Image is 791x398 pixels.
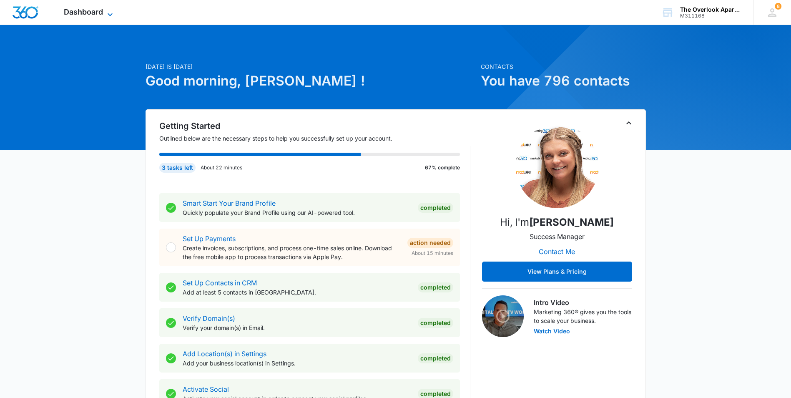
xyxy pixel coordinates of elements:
[482,262,632,282] button: View Plans & Pricing
[183,208,411,217] p: Quickly populate your Brand Profile using our AI-powered tool.
[418,318,453,328] div: Completed
[775,3,781,10] div: notifications count
[680,6,741,13] div: account name
[500,215,614,230] p: Hi, I'm
[146,62,476,71] p: [DATE] is [DATE]
[146,71,476,91] h1: Good morning, [PERSON_NAME] !
[159,134,470,143] p: Outlined below are the necessary steps to help you successfully set up your account.
[183,288,411,297] p: Add at least 5 contacts in [GEOGRAPHIC_DATA].
[530,242,583,262] button: Contact Me
[425,164,460,171] p: 67% complete
[418,203,453,213] div: Completed
[624,118,634,128] button: Toggle Collapse
[183,385,229,393] a: Activate Social
[64,8,103,16] span: Dashboard
[534,328,570,334] button: Watch Video
[418,353,453,363] div: Completed
[412,249,453,257] span: About 15 minutes
[680,13,741,19] div: account id
[183,314,235,322] a: Verify Domain(s)
[482,295,524,337] img: Intro Video
[775,3,781,10] span: 8
[481,62,646,71] p: Contacts
[534,307,632,325] p: Marketing 360® gives you the tools to scale your business.
[515,125,599,208] img: Jamie Dagg
[183,199,276,207] a: Smart Start Your Brand Profile
[407,238,453,248] div: Action Needed
[183,350,266,358] a: Add Location(s) in Settings
[534,297,632,307] h3: Intro Video
[183,359,411,368] p: Add your business location(s) in Settings.
[159,163,196,173] div: 3 tasks left
[529,216,614,228] strong: [PERSON_NAME]
[159,120,470,132] h2: Getting Started
[530,232,585,242] p: Success Manager
[418,282,453,292] div: Completed
[183,244,401,261] p: Create invoices, subscriptions, and process one-time sales online. Download the free mobile app t...
[183,323,411,332] p: Verify your domain(s) in Email.
[201,164,242,171] p: About 22 minutes
[183,234,236,243] a: Set Up Payments
[183,279,257,287] a: Set Up Contacts in CRM
[481,71,646,91] h1: You have 796 contacts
